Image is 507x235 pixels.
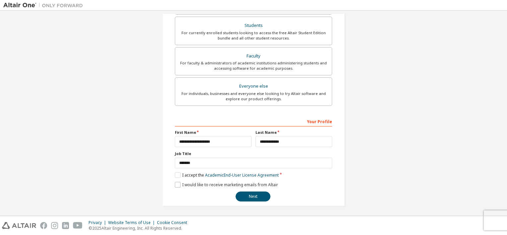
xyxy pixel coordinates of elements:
button: Next [236,192,270,201]
div: Faculty [179,51,328,61]
img: youtube.svg [73,222,83,229]
div: For faculty & administrators of academic institutions administering students and accessing softwa... [179,60,328,71]
div: For currently enrolled students looking to access the free Altair Student Edition bundle and all ... [179,30,328,41]
img: Altair One [3,2,86,9]
img: instagram.svg [51,222,58,229]
label: Last Name [255,130,332,135]
label: I accept the [175,172,279,178]
label: I would like to receive marketing emails from Altair [175,182,278,188]
p: © 2025 Altair Engineering, Inc. All Rights Reserved. [89,225,191,231]
img: facebook.svg [40,222,47,229]
div: Students [179,21,328,30]
label: Job Title [175,151,332,156]
div: Privacy [89,220,108,225]
a: Academic End-User License Agreement [205,172,279,178]
div: For individuals, businesses and everyone else looking to try Altair software and explore our prod... [179,91,328,102]
div: Your Profile [175,116,332,126]
img: altair_logo.svg [2,222,36,229]
img: linkedin.svg [62,222,69,229]
div: Cookie Consent [157,220,191,225]
div: Everyone else [179,82,328,91]
div: Website Terms of Use [108,220,157,225]
label: First Name [175,130,252,135]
